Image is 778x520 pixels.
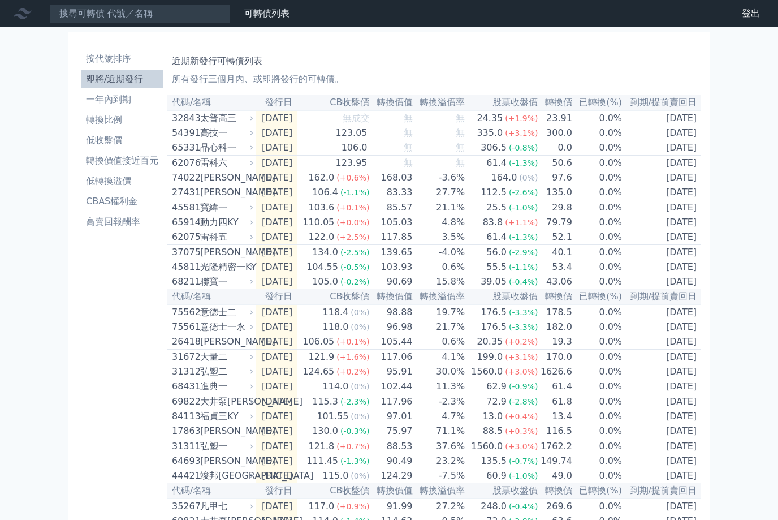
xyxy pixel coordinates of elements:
div: 123.95 [334,156,370,170]
li: 一年內到期 [81,93,163,106]
td: -2.3% [413,394,466,410]
div: 31311 [172,440,197,453]
input: 搜尋可轉債 代號／名稱 [50,4,231,23]
td: 0.0% [573,394,623,410]
td: [DATE] [256,230,297,245]
div: 39.05 [478,275,509,289]
div: 31312 [172,365,197,379]
div: 高技一 [200,126,251,140]
td: 0.0% [573,320,623,334]
div: 101.55 [314,410,351,423]
td: 21.1% [413,200,466,216]
th: 轉換價值 [370,95,413,110]
span: (-2.6%) [509,188,538,197]
div: 62075 [172,230,197,244]
a: 轉換價值接近百元 [81,152,163,170]
span: (0%) [519,173,538,182]
td: 71.1% [413,424,466,439]
th: 代碼/名稱 [167,289,256,304]
td: 0.0% [573,170,623,185]
a: 可轉債列表 [244,8,289,19]
div: 32843 [172,111,197,125]
td: 19.3 [538,334,572,350]
span: (-3.3%) [509,308,538,317]
span: (-1.3%) [509,158,538,167]
td: 0.0% [573,185,623,200]
td: [DATE] [623,260,701,274]
td: 0.0% [573,126,623,140]
div: 大量二 [200,350,251,364]
span: (-0.3%) [340,427,370,436]
span: (-1.3%) [509,233,538,242]
a: 轉換比例 [81,111,163,129]
th: 到期/提前賣回日 [623,289,701,304]
td: [DATE] [256,350,297,365]
li: 高賣回報酬率 [81,215,163,229]
td: 0.0% [573,304,623,320]
td: [DATE] [623,320,701,334]
td: 135.0 [538,185,572,200]
td: [DATE] [623,304,701,320]
td: 52.1 [538,230,572,245]
div: 光隆精密一KY [200,260,251,274]
td: 97.01 [370,409,413,424]
li: 按代號排序 [81,52,163,66]
div: 74022 [172,171,197,184]
div: 17863 [172,424,197,438]
td: 116.5 [538,424,572,439]
td: [DATE] [623,245,701,260]
td: 0.0% [573,230,623,245]
td: [DATE] [623,409,701,424]
td: [DATE] [623,439,701,454]
td: [DATE] [623,200,701,216]
td: 1626.6 [538,364,572,379]
td: 0.0% [573,140,623,156]
div: 54391 [172,126,197,140]
td: [DATE] [623,424,701,439]
td: [DATE] [256,320,297,334]
h1: 近期新發行可轉債列表 [172,54,697,68]
span: 無 [404,157,413,168]
span: (+1.6%) [336,353,369,362]
div: 45811 [172,260,197,274]
li: 轉換比例 [81,113,163,127]
div: 弘塑二 [200,365,251,379]
td: 0.0% [573,350,623,365]
td: 30.0% [413,364,466,379]
td: [DATE] [623,350,701,365]
div: 62076 [172,156,197,170]
td: [DATE] [623,379,701,394]
td: 0.0% [573,110,623,126]
td: 13.4 [538,409,572,424]
div: 75561 [172,320,197,334]
th: 股票收盤價 [465,289,538,304]
div: [PERSON_NAME] [200,171,251,184]
td: 43.06 [538,274,572,289]
div: 65331 [172,141,197,154]
td: 139.65 [370,245,413,260]
span: (+2.5%) [336,233,369,242]
span: (-1.1%) [509,263,538,272]
td: 19.7% [413,304,466,320]
div: 55.5 [484,260,509,274]
li: 轉換價值接近百元 [81,154,163,167]
div: 晶心科一 [200,141,251,154]
td: 102.44 [370,379,413,394]
td: 300.0 [538,126,572,140]
td: [DATE] [256,274,297,289]
div: 68211 [172,275,197,289]
td: 29.8 [538,200,572,216]
div: 115.3 [310,395,340,409]
div: 121.8 [306,440,336,453]
td: [DATE] [623,274,701,289]
td: 117.96 [370,394,413,410]
div: 意德士一永 [200,320,251,334]
div: 162.0 [306,171,336,184]
span: (+0.3%) [505,427,538,436]
td: 95.91 [370,364,413,379]
div: 122.0 [306,230,336,244]
div: 27431 [172,186,197,199]
div: 65914 [172,216,197,229]
div: 83.8 [481,216,505,229]
div: 1560.0 [469,365,505,379]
